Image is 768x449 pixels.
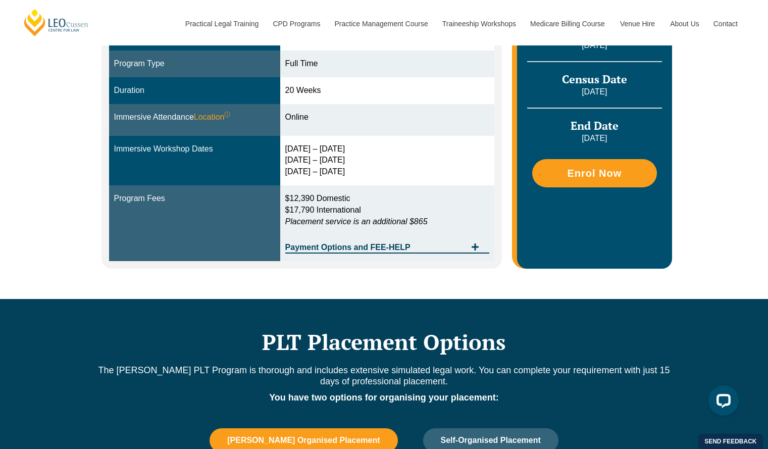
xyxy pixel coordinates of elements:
[523,2,612,45] a: Medicare Billing Course
[441,436,541,445] span: Self-Organised Placement
[612,2,662,45] a: Venue Hire
[96,365,672,387] p: The [PERSON_NAME] PLT Program is thorough and includes extensive simulated legal work. You can co...
[114,58,275,70] div: Program Type
[562,72,627,86] span: Census Date
[532,159,656,187] a: Enrol Now
[265,2,327,45] a: CPD Programs
[571,118,619,133] span: End Date
[285,143,490,178] div: [DATE] – [DATE] [DATE] – [DATE] [DATE] – [DATE]
[285,58,490,70] div: Full Time
[114,193,275,205] div: Program Fees
[96,329,672,355] h2: PLT Placement Options
[527,133,661,144] p: [DATE]
[285,206,361,214] span: $17,790 International
[178,2,266,45] a: Practical Legal Training
[285,243,467,252] span: Payment Options and FEE-HELP
[700,381,743,424] iframe: LiveChat chat widget
[114,85,275,96] div: Duration
[224,111,230,118] sup: ⓘ
[194,112,231,123] span: Location
[285,194,350,203] span: $12,390 Domestic
[23,8,90,37] a: [PERSON_NAME] Centre for Law
[662,2,706,45] a: About Us
[269,392,499,403] strong: You have two options for organising your placement:
[527,86,661,97] p: [DATE]
[114,143,275,155] div: Immersive Workshop Dates
[706,2,745,45] a: Contact
[435,2,523,45] a: Traineeship Workshops
[285,112,490,123] div: Online
[285,217,428,226] em: Placement service is an additional $865
[327,2,435,45] a: Practice Management Course
[285,85,490,96] div: 20 Weeks
[567,168,622,178] span: Enrol Now
[114,112,275,123] div: Immersive Attendance
[227,436,380,445] span: [PERSON_NAME] Organised Placement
